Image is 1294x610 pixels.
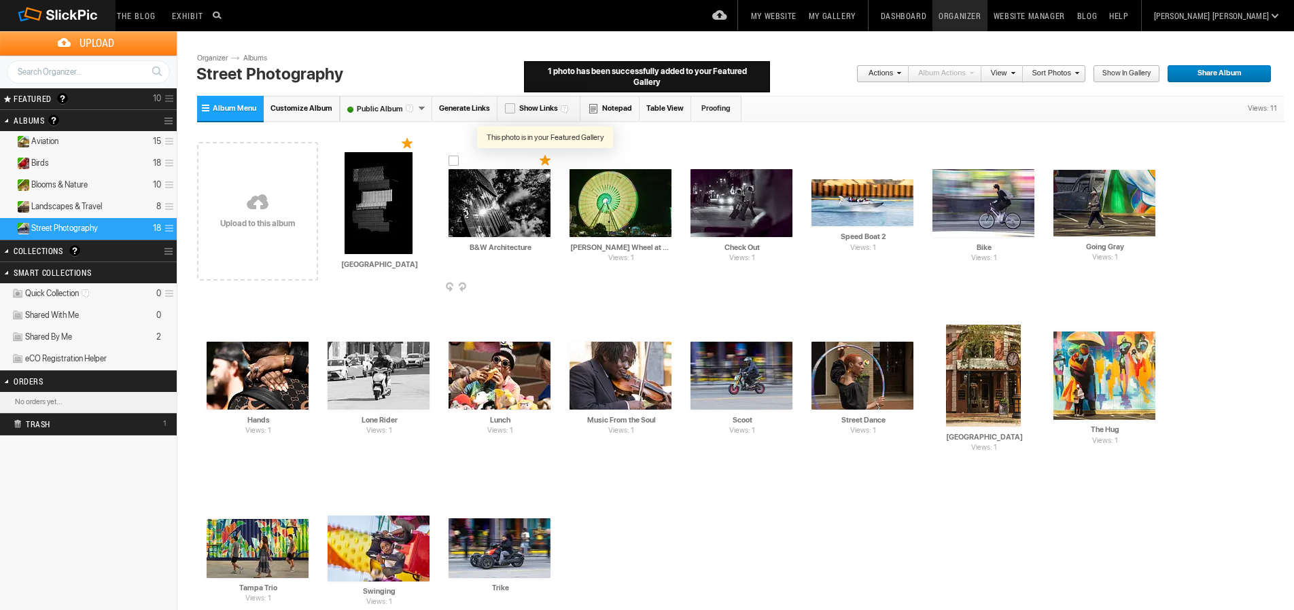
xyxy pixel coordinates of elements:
[328,258,431,270] input: Boston University
[570,342,671,410] img: Music_From_the_Soul.webp
[1053,252,1157,264] span: Views: 1
[690,241,794,253] input: Check Out
[345,152,413,254] img: Boston_University.webp
[207,519,309,578] img: Tampa_Trio.webp
[932,241,1036,253] input: Bike
[690,342,792,410] img: Scoot.webp
[12,201,30,213] ins: Public Album
[14,240,128,261] h2: Collections
[497,96,580,121] a: Show Links
[909,65,974,83] a: Album Actions
[570,241,673,253] input: Ferris Wheel at Night
[14,371,128,391] h2: Orders
[14,110,128,131] h2: Albums
[1,136,14,146] a: Expand
[449,582,552,594] input: Trike
[1241,96,1284,121] div: Views: 11
[240,53,281,64] a: Albums
[1,201,14,211] a: Expand
[524,61,770,92] div: 1 photo has been successfully added to your Featured Gallery
[207,581,310,594] input: Tampa Trio
[690,169,792,237] img: Check_Out.webp
[1,223,14,233] a: Collapse
[12,353,24,365] img: ico_album_coll.png
[640,96,691,121] a: Table View
[14,262,128,283] h2: Smart Collections
[31,136,58,147] span: Aviation
[16,31,177,55] span: Upload
[449,425,552,437] span: Views: 1
[1,179,14,190] a: Expand
[449,518,550,578] img: Trike.webp
[12,136,30,147] ins: Public Album
[14,414,140,434] h2: Trash
[691,96,741,121] a: Proofing
[811,425,915,437] span: Views: 1
[449,342,550,410] img: Lunch.webp
[211,7,227,23] input: Search photos on SlickPic...
[1053,170,1155,236] img: Going_Gray.webp
[811,342,913,410] img: Street_Dance.webp
[213,104,256,113] span: Album Menu
[1053,240,1157,253] input: Going Gray
[12,223,30,234] ins: Public Album
[25,310,79,321] span: Shared With Me
[31,158,49,168] span: Birds
[328,414,431,426] input: Lone Rider
[1053,424,1157,436] input: The Hug
[1093,65,1151,83] span: Show in Gallery
[1053,435,1157,447] span: Views: 1
[570,425,673,437] span: Views: 1
[328,596,431,608] span: Views: 1
[328,425,431,437] span: Views: 1
[1023,65,1079,83] a: Sort Photos
[144,60,169,83] a: Search
[340,105,418,113] font: Public Album
[449,169,550,237] img: BW_Architecture.webp
[570,253,673,264] span: Views: 1
[25,288,94,299] span: Quick Collection
[690,414,794,426] input: Scoot
[811,243,915,254] span: Views: 1
[449,414,552,426] input: Lunch
[207,342,309,410] img: Hands.webp
[1053,331,1155,420] img: The_Hug.webp
[946,442,1022,454] span: Views: 1
[328,342,430,410] img: Lone_Rider.webp
[1167,65,1262,83] span: Share Album
[690,425,794,437] span: Views: 1
[328,516,430,581] img: Swinging.webp
[946,325,1021,427] img: Street_Corner.webp
[25,331,72,342] span: Shared By Me
[10,93,52,104] span: FEATURED
[1093,65,1160,83] a: Show in Gallery
[449,241,552,253] input: B&W Architecture
[432,96,497,121] a: Generate Links
[12,310,24,321] img: ico_album_coll.png
[932,253,1036,264] span: Views: 1
[856,65,901,83] a: Actions
[981,65,1015,83] a: View
[31,223,98,234] span: Street Photography
[932,169,1034,237] img: Bike.webp
[12,331,24,343] img: ico_album_coll.png
[811,179,913,226] img: Speed_Boat_2.webp
[270,104,332,113] span: Customize Album
[31,201,102,212] span: Landscapes & Travel
[570,169,671,237] img: 4.12.25_Ferris_Wheel_Long_Exposure_MB_%2817_of_22%29.webp
[15,397,63,406] b: No orders yet...
[207,414,310,426] input: Hands
[811,231,915,243] input: Speed Boat 2
[25,353,107,364] span: eCO Registration Helper
[570,414,673,426] input: Music From the Soul
[811,414,915,426] input: Street Dance
[7,60,170,84] input: Search Organizer...
[12,158,30,169] ins: Public Album
[580,96,640,121] a: Notepad
[932,431,1036,443] input: Street Corner
[1,158,14,168] a: Expand
[207,425,310,437] span: Views: 1
[12,179,30,191] ins: Public Album
[164,242,177,261] a: Collection Options
[690,253,794,264] span: Views: 1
